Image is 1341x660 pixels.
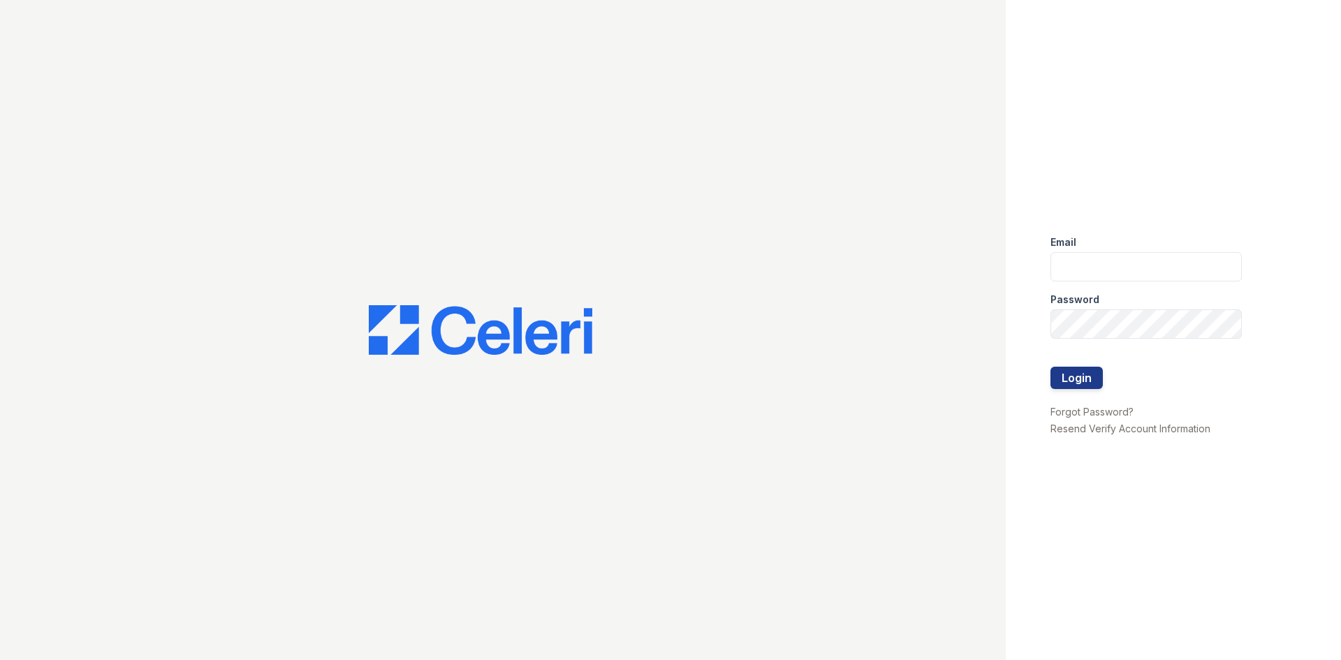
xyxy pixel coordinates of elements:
[1050,406,1134,418] a: Forgot Password?
[1050,367,1103,389] button: Login
[369,305,592,355] img: CE_Logo_Blue-a8612792a0a2168367f1c8372b55b34899dd931a85d93a1a3d3e32e68fde9ad4.png
[1050,423,1210,434] a: Resend Verify Account Information
[1050,293,1099,307] label: Password
[1050,235,1076,249] label: Email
